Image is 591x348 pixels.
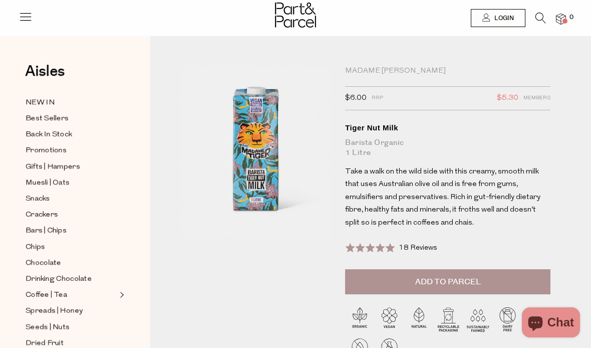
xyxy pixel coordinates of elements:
[463,304,493,334] img: P_P-ICONS-Live_Bec_V11_Sustainable_Farmed.svg
[26,160,117,173] a: Gifts | Hampers
[26,209,117,221] a: Crackers
[492,14,514,23] span: Login
[345,168,540,227] span: Take a walk on the wild side with this creamy, smooth milk that uses Australian olive oil and is ...
[497,92,518,105] span: $5.30
[26,257,117,269] a: Chocolate
[493,304,522,334] img: P_P-ICONS-Live_Bec_V11_Dairy_Free.svg
[26,193,50,205] span: Snacks
[26,273,92,285] span: Drinking Chocolate
[375,304,404,334] img: P_P-ICONS-Live_Bec_V11_Vegan.svg
[275,3,316,28] img: Part&Parcel
[567,13,576,22] span: 0
[26,225,67,237] span: Bars | Chips
[345,269,550,294] button: Add to Parcel
[26,321,117,333] a: Seeds | Nuts
[434,304,463,334] img: P_P-ICONS-Live_Bec_V11_Recyclable_Packaging.svg
[345,123,550,133] div: Tiger Nut Milk
[399,244,437,252] span: 18 Reviews
[345,66,550,76] div: Madame [PERSON_NAME]
[26,144,117,157] a: Promotions
[26,112,117,125] a: Best Sellers
[345,138,550,158] div: Barista Organic 1 Litre
[519,307,583,340] inbox-online-store-chat: Shopify online store chat
[117,289,124,301] button: Expand/Collapse Coffee | Tea
[26,321,70,333] span: Seeds | Nuts
[26,305,83,317] span: Spreads | Honey
[26,97,55,109] span: NEW IN
[26,241,45,253] span: Chips
[26,257,61,269] span: Chocolate
[26,209,58,221] span: Crackers
[556,14,566,24] a: 0
[26,273,117,285] a: Drinking Chocolate
[26,289,117,301] a: Coffee | Tea
[26,241,117,253] a: Chips
[25,64,65,89] a: Aisles
[345,304,375,334] img: P_P-ICONS-Live_Bec_V11_Organic.svg
[415,276,481,288] span: Add to Parcel
[26,128,117,141] a: Back In Stock
[26,177,70,189] span: Muesli | Oats
[26,225,117,237] a: Bars | Chips
[180,66,330,243] img: Tiger Nut Milk
[26,193,117,205] a: Snacks
[26,177,117,189] a: Muesli | Oats
[372,92,383,105] span: RRP
[25,60,65,82] span: Aisles
[26,96,117,109] a: NEW IN
[26,161,80,173] span: Gifts | Hampers
[26,145,67,157] span: Promotions
[26,305,117,317] a: Spreads | Honey
[345,92,367,105] span: $6.00
[523,92,550,105] span: Members
[471,9,525,27] a: Login
[404,304,434,334] img: P_P-ICONS-Live_Bec_V11_Natural.svg
[26,129,72,141] span: Back In Stock
[26,113,69,125] span: Best Sellers
[26,289,67,301] span: Coffee | Tea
